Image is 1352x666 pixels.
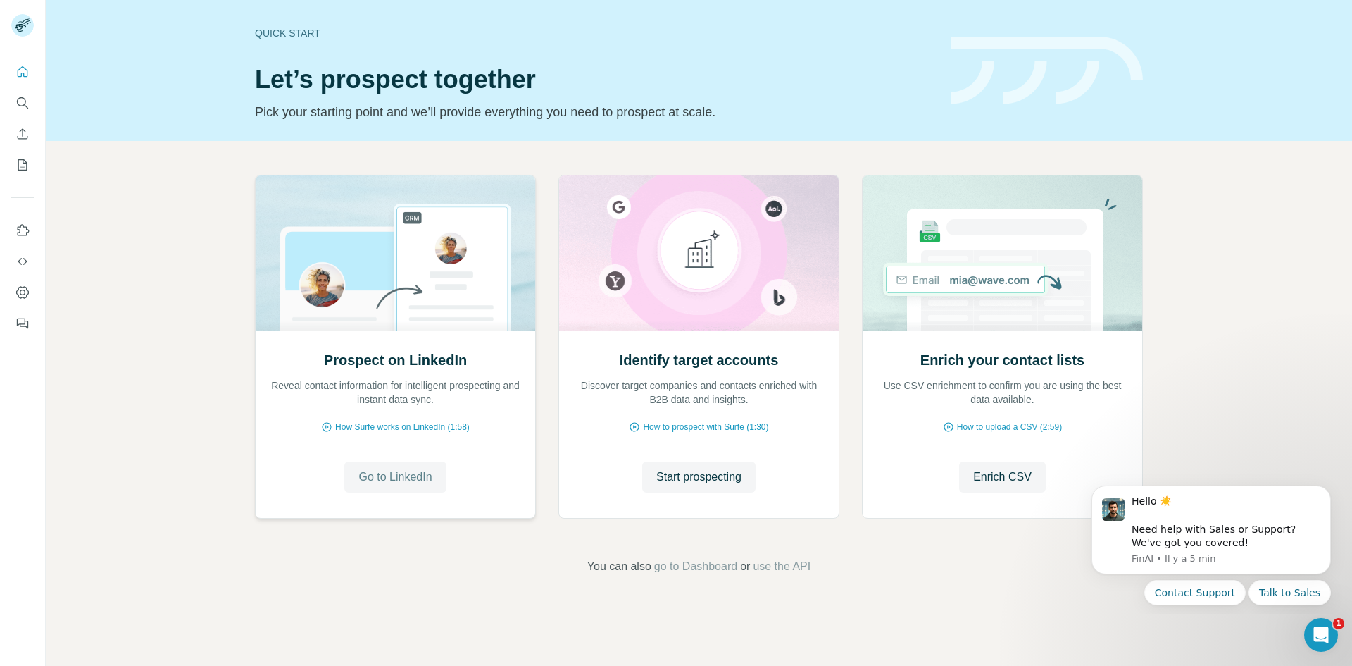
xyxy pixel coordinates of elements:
[255,175,536,331] img: Prospect on LinkedIn
[656,469,741,486] span: Start prospecting
[1333,618,1344,629] span: 1
[11,311,34,336] button: Feedback
[255,26,934,40] div: Quick start
[11,152,34,178] button: My lists
[957,421,1062,433] span: How to upload a CSV (2:59)
[358,469,432,486] span: Go to LinkedIn
[1304,618,1338,652] iframe: Intercom live chat
[335,421,470,433] span: How Surfe works on LinkedIn (1:58)
[11,249,34,274] button: Use Surfe API
[11,280,34,305] button: Dashboard
[255,102,934,122] p: Pick your starting point and we’ll provide everything you need to prospect at scale.
[11,218,34,243] button: Use Surfe on LinkedIn
[11,59,34,85] button: Quick start
[344,462,446,493] button: Go to LinkedIn
[573,378,825,407] p: Discover target companies and contacts enriched with B2B data and insights.
[862,175,1143,331] img: Enrich your contact lists
[620,350,779,370] h2: Identify target accounts
[11,90,34,116] button: Search
[270,378,521,407] p: Reveal contact information for intelligent prospecting and instant data sync.
[1070,473,1352,614] iframe: Intercom notifications message
[643,421,768,433] span: How to prospect with Surfe (1:30)
[654,558,737,575] button: go to Dashboard
[920,350,1084,370] h2: Enrich your contact lists
[877,378,1128,407] p: Use CSV enrichment to confirm you are using the best data available.
[959,462,1046,493] button: Enrich CSV
[11,121,34,147] button: Enrich CSV
[951,37,1143,105] img: banner
[753,558,810,575] button: use the API
[740,558,750,575] span: or
[324,350,467,370] h2: Prospect on LinkedIn
[558,175,839,331] img: Identify target accounts
[255,66,934,94] h1: Let’s prospect together
[973,469,1032,486] span: Enrich CSV
[587,558,651,575] span: You can also
[642,462,756,493] button: Start prospecting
